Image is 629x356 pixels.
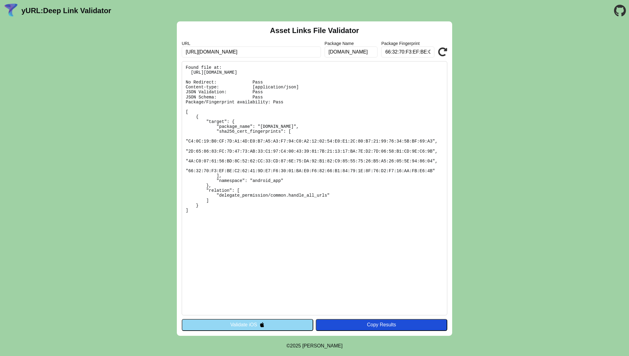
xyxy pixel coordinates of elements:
[259,322,265,327] img: appleIcon.svg
[381,41,434,46] label: Package Fingerprint
[182,319,313,331] button: Validate iOS
[182,41,321,46] label: URL
[182,61,447,315] pre: Found file at: [URL][DOMAIN_NAME] No Redirect: Pass Content-type: [application/json] JSON Validat...
[21,6,111,15] a: yURL:Deep Link Validator
[302,343,343,348] a: Michael Ibragimchayev's Personal Site
[270,26,359,35] h2: Asset Links File Validator
[182,46,321,57] input: Required
[381,46,434,57] input: Optional
[316,319,447,331] button: Copy Results
[325,46,378,57] input: Optional
[3,3,19,19] img: yURL Logo
[286,336,342,356] footer: ©
[319,322,444,328] div: Copy Results
[290,343,301,348] span: 2025
[325,41,378,46] label: Package Name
